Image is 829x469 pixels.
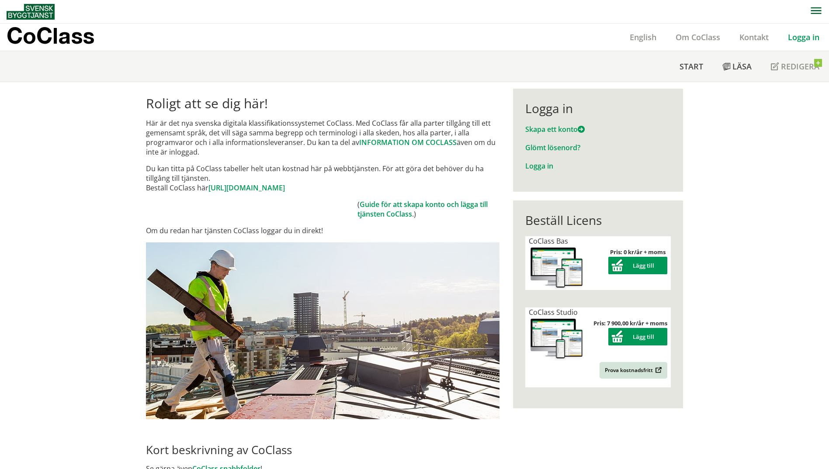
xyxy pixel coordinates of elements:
[620,32,666,42] a: English
[359,138,457,147] a: INFORMATION OM COCLASS
[600,362,667,379] a: Prova kostnadsfritt
[608,257,667,274] button: Lägg till
[654,367,662,373] img: Outbound.png
[529,317,585,361] img: coclass-license.jpg
[7,24,113,51] a: CoClass
[146,443,499,457] h2: Kort beskrivning av CoClass
[529,236,568,246] span: CoClass Bas
[146,118,499,157] p: Här är det nya svenska digitala klassifikationssystemet CoClass. Med CoClass får alla parter till...
[525,101,671,116] div: Logga in
[593,319,667,327] strong: Pris: 7 900,00 kr/år + moms
[7,4,55,20] img: Svensk Byggtjänst
[666,32,730,42] a: Om CoClass
[146,164,499,193] p: Du kan titta på CoClass tabeller helt utan kostnad här på webbtjänsten. För att göra det behöver ...
[525,143,580,152] a: Glömt lösenord?
[208,183,285,193] a: [URL][DOMAIN_NAME]
[146,226,499,235] p: Om du redan har tjänsten CoClass loggar du in direkt!
[670,51,713,82] a: Start
[778,32,829,42] a: Logga in
[608,333,667,341] a: Lägg till
[357,200,499,219] td: ( .)
[713,51,761,82] a: Läsa
[146,242,499,419] img: login.jpg
[357,200,488,219] a: Guide för att skapa konto och lägga till tjänsten CoClass
[525,161,553,171] a: Logga in
[732,61,752,72] span: Läsa
[525,124,585,134] a: Skapa ett konto
[7,31,94,41] p: CoClass
[610,248,666,256] strong: Pris: 0 kr/år + moms
[146,96,499,111] h1: Roligt att se dig här!
[529,246,585,290] img: coclass-license.jpg
[730,32,778,42] a: Kontakt
[608,262,667,269] a: Lägg till
[529,307,578,317] span: CoClass Studio
[525,213,671,228] div: Beställ Licens
[680,61,703,72] span: Start
[608,328,667,345] button: Lägg till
